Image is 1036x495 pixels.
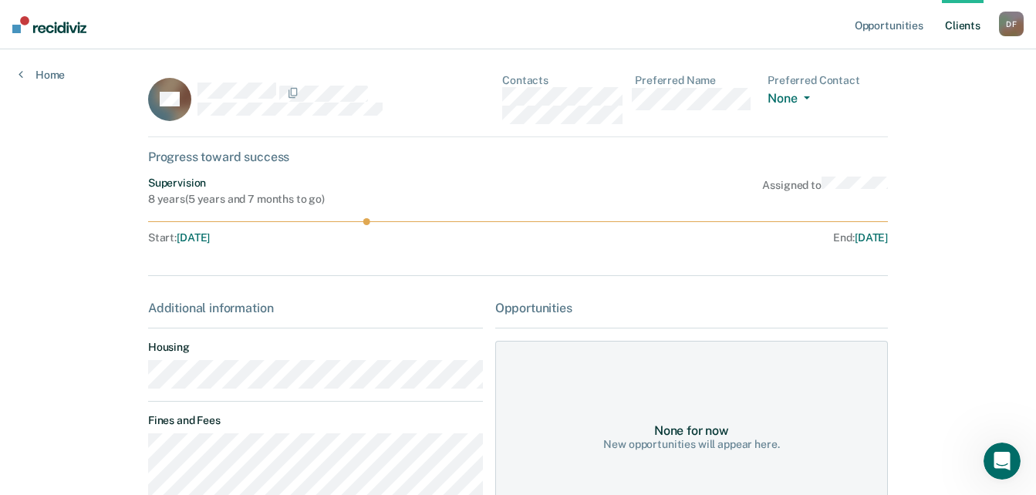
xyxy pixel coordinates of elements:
div: Progress toward success [148,150,888,164]
span: [DATE] [177,231,210,244]
div: Start : [148,231,518,244]
dt: Fines and Fees [148,414,483,427]
div: None for now [654,423,729,438]
div: End : [525,231,888,244]
dt: Housing [148,341,483,354]
dt: Preferred Name [635,74,755,87]
div: Additional information [148,301,483,315]
iframe: Intercom live chat [984,443,1021,480]
button: None [768,91,815,109]
dt: Preferred Contact [768,74,888,87]
button: DF [999,12,1024,36]
div: Supervision [148,177,325,190]
div: D F [999,12,1024,36]
a: Home [19,68,65,82]
div: Opportunities [495,301,888,315]
span: [DATE] [855,231,888,244]
div: Assigned to [762,177,888,206]
div: New opportunities will appear here. [603,438,779,451]
div: 8 years ( 5 years and 7 months to go ) [148,193,325,206]
dt: Contacts [502,74,623,87]
img: Recidiviz [12,16,86,33]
